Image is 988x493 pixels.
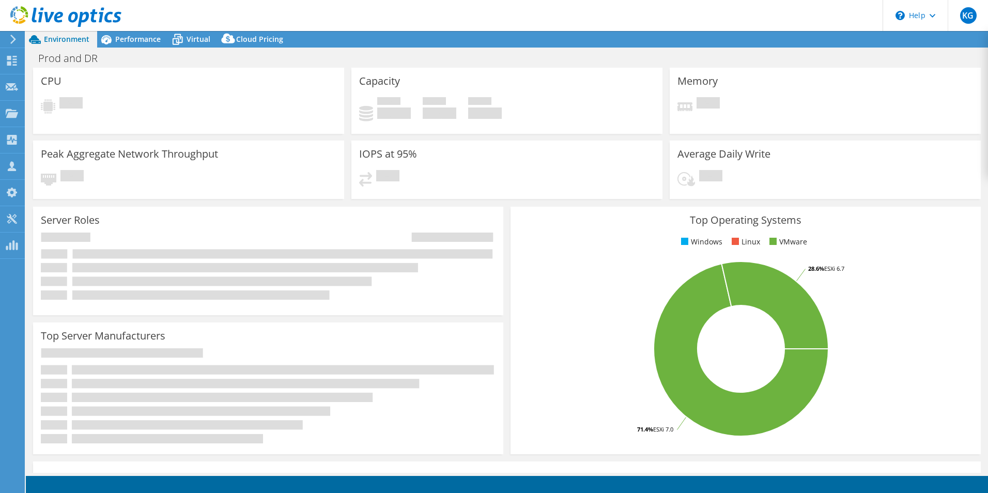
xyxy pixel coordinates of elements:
[960,7,977,24] span: KG
[808,265,824,272] tspan: 28.6%
[896,11,905,20] svg: \n
[637,425,653,433] tspan: 71.4%
[377,107,411,119] h4: 0 GiB
[236,34,283,44] span: Cloud Pricing
[41,330,165,342] h3: Top Server Manufacturers
[767,236,807,248] li: VMware
[423,107,456,119] h4: 0 GiB
[187,34,210,44] span: Virtual
[60,170,84,184] span: Pending
[41,214,100,226] h3: Server Roles
[377,97,400,107] span: Used
[41,75,61,87] h3: CPU
[423,97,446,107] span: Free
[677,75,718,87] h3: Memory
[678,236,722,248] li: Windows
[468,97,491,107] span: Total
[44,34,89,44] span: Environment
[359,148,417,160] h3: IOPS at 95%
[653,425,673,433] tspan: ESXi 7.0
[824,265,844,272] tspan: ESXi 6.7
[115,34,161,44] span: Performance
[468,107,502,119] h4: 0 GiB
[699,170,722,184] span: Pending
[41,148,218,160] h3: Peak Aggregate Network Throughput
[59,97,83,111] span: Pending
[518,214,973,226] h3: Top Operating Systems
[697,97,720,111] span: Pending
[729,236,760,248] li: Linux
[677,148,770,160] h3: Average Daily Write
[376,170,399,184] span: Pending
[34,53,114,64] h1: Prod and DR
[359,75,400,87] h3: Capacity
